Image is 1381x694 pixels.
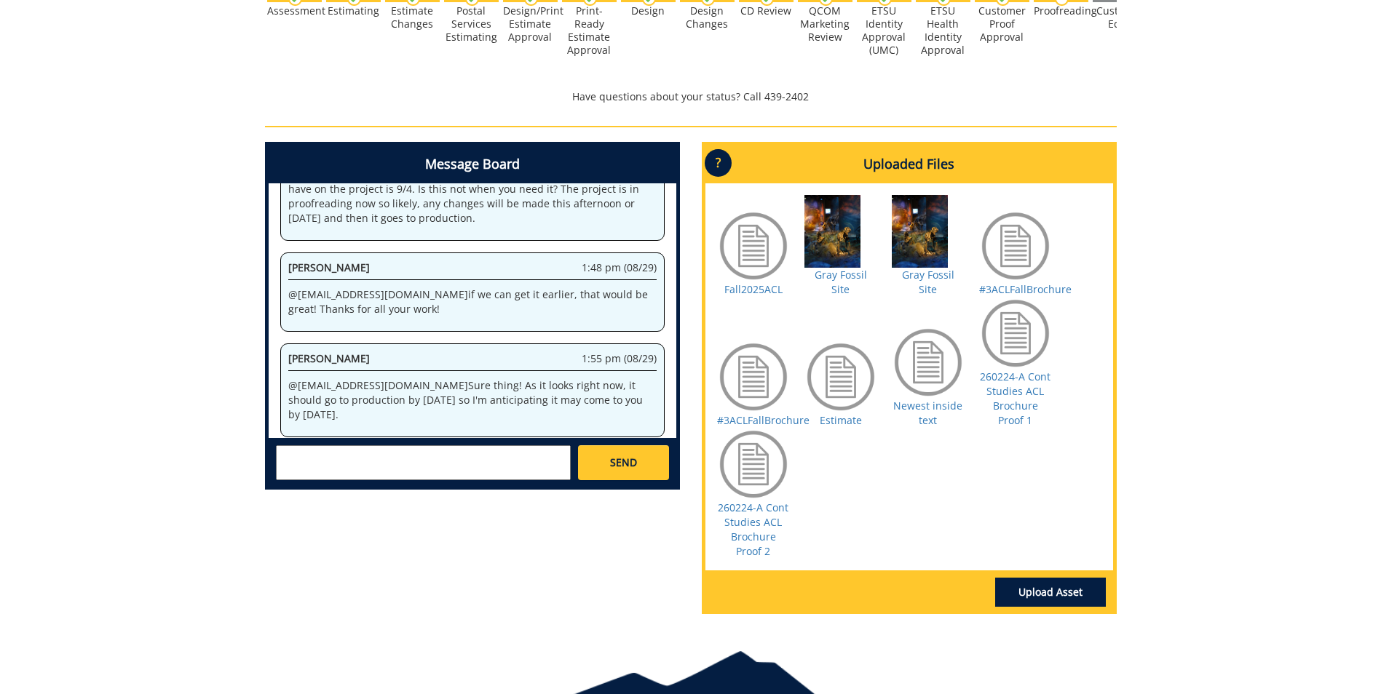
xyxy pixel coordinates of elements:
div: Print-Ready Estimate Approval [562,4,617,57]
div: Proofreading [1034,4,1088,17]
h4: Message Board [269,145,676,183]
div: Design/Print Estimate Approval [503,4,558,44]
a: #3ACLFallBrochure [717,413,810,427]
a: Estimate [820,413,862,427]
a: 260224-A Cont Studies ACL Brochure Proof 1 [980,370,1050,427]
span: 1:48 pm (08/29) [582,260,657,275]
div: Assessment [267,4,322,17]
a: Upload Asset [995,578,1106,607]
a: Fall2025ACL [724,282,783,296]
div: Customer Proof Approval [975,4,1029,44]
div: Design Changes [680,4,735,31]
div: Customer Edits [1093,4,1147,31]
p: ? [705,149,732,177]
a: Gray Fossil Site [902,268,954,296]
p: @ [EMAIL_ADDRESS][DOMAIN_NAME] Sure thing! As it looks right now, it should go to production by [... [288,378,657,422]
div: CD Review [739,4,794,17]
p: @ [EMAIL_ADDRESS][DOMAIN_NAME] if we can get it earlier, that would be great! Thanks for all your... [288,287,657,316]
a: SEND [578,445,668,480]
div: ETSU Identity Approval (UMC) [857,4,911,57]
div: Estimating [326,4,381,17]
span: SEND [610,455,637,470]
div: Design [621,4,676,17]
div: ETSU Health Identity Approval [916,4,970,57]
p: @ [EMAIL_ADDRESS][DOMAIN_NAME] [PERSON_NAME], the deadline you have on the project is 9/4. Is thi... [288,167,657,226]
div: QCOM Marketing Review [798,4,852,44]
h4: Uploaded Files [705,145,1113,183]
a: 260224-A Cont Studies ACL Brochure Proof 2 [718,500,788,558]
span: [PERSON_NAME] [288,260,370,274]
textarea: messageToSend [276,445,571,480]
a: Gray Fossil Site [815,268,867,296]
span: [PERSON_NAME] [288,351,370,365]
div: Estimate Changes [385,4,440,31]
a: #3ACLFallBrochure [979,282,1072,296]
a: Newest inside text [893,399,962,427]
span: 1:55 pm (08/29) [582,351,657,366]
div: Postal Services Estimating [444,4,499,44]
p: Have questions about your status? Call 439-2402 [265,89,1117,104]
